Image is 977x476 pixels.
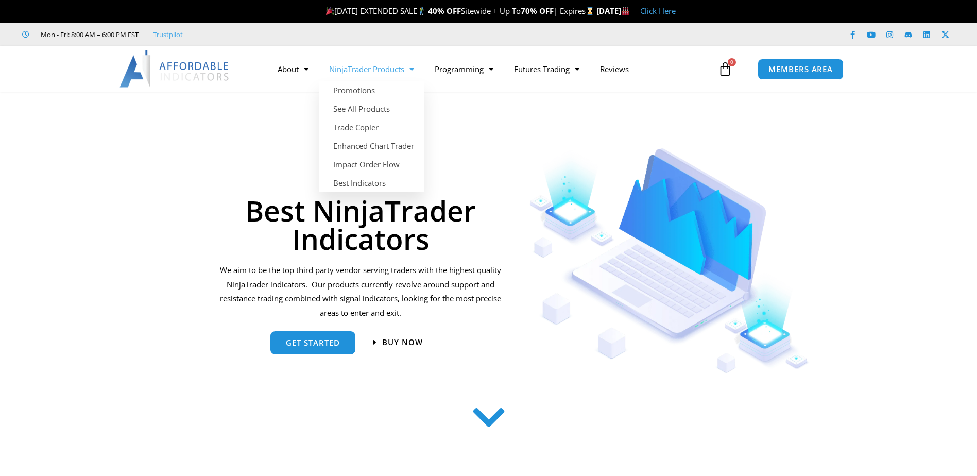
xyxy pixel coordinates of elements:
nav: Menu [267,57,715,81]
img: 🏭 [622,7,629,15]
ul: NinjaTrader Products [319,81,424,192]
a: Promotions [319,81,424,99]
img: 🏌️‍♂️ [418,7,425,15]
a: See All Products [319,99,424,118]
strong: 40% OFF [428,6,461,16]
img: 🎉 [326,7,334,15]
a: Click Here [640,6,676,16]
p: We aim to be the top third party vendor serving traders with the highest quality NinjaTrader indi... [218,263,503,320]
a: MEMBERS AREA [758,59,844,80]
a: Trade Copier [319,118,424,137]
a: Buy now [373,338,423,346]
span: Buy now [382,338,423,346]
a: Impact Order Flow [319,155,424,174]
a: Futures Trading [504,57,590,81]
a: Reviews [590,57,639,81]
a: About [267,57,319,81]
strong: [DATE] [596,6,630,16]
a: Enhanced Chart Trader [319,137,424,155]
strong: 70% OFF [521,6,554,16]
span: 0 [728,58,736,66]
a: Best Indicators [319,174,424,192]
span: [DATE] EXTENDED SALE Sitewide + Up To | Expires [323,6,596,16]
a: Programming [424,57,504,81]
a: get started [270,331,355,354]
a: NinjaTrader Products [319,57,424,81]
h1: Best NinjaTrader Indicators [218,196,503,253]
span: MEMBERS AREA [768,65,833,73]
img: Indicators 1 | Affordable Indicators – NinjaTrader [529,148,809,373]
span: Mon - Fri: 8:00 AM – 6:00 PM EST [38,28,139,41]
span: get started [286,339,340,347]
img: ⌛ [586,7,594,15]
a: 0 [702,54,748,84]
img: LogoAI | Affordable Indicators – NinjaTrader [119,50,230,88]
a: Trustpilot [153,28,183,41]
